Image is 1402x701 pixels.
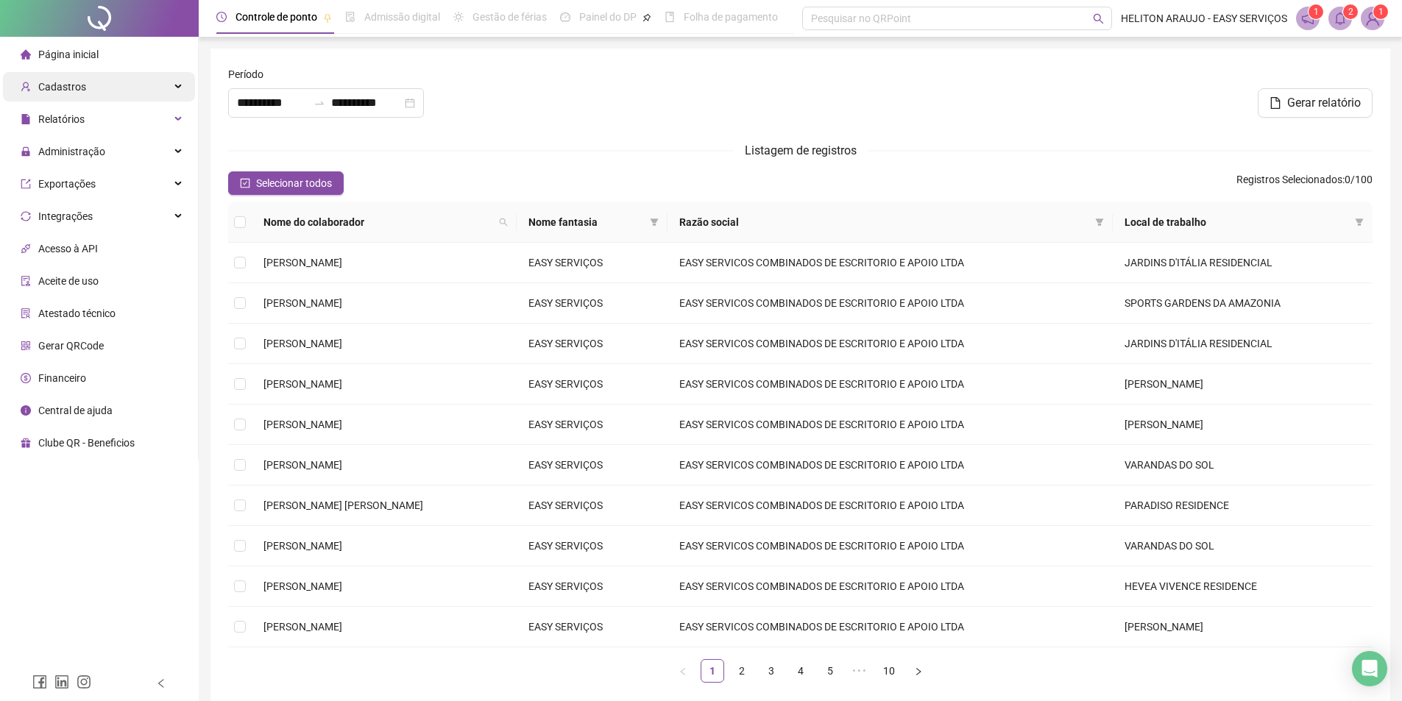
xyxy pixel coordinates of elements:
span: [PERSON_NAME] [263,378,342,390]
span: linkedin [54,675,69,689]
span: 1 [1314,7,1319,17]
span: search [499,218,508,227]
span: Gerar QRCode [38,340,104,352]
li: 3 [760,659,783,683]
span: 2 [1348,7,1353,17]
span: file [21,114,31,124]
td: VARANDAS DO SOL [1113,526,1373,566]
span: Clube QR - Beneficios [38,437,135,449]
td: EASY SERVIÇOS [517,405,668,445]
span: HELITON ARAUJO - EASY SERVIÇOS [1121,10,1287,26]
span: info-circle [21,405,31,416]
a: 10 [878,660,900,682]
span: Cadastros [38,81,86,93]
td: EASY SERVICOS COMBINADOS DE ESCRITORIO E APOIO LTDA [668,566,1113,607]
div: Open Intercom Messenger [1352,651,1387,686]
td: EASY SERVICOS COMBINADOS DE ESCRITORIO E APOIO LTDA [668,324,1113,364]
span: filter [1095,218,1104,227]
a: 5 [819,660,841,682]
a: 2 [731,660,753,682]
span: export [21,179,31,189]
a: 1 [701,660,723,682]
td: EASY SERVIÇOS [517,364,668,405]
span: : 0 / 100 [1236,171,1373,195]
span: [PERSON_NAME] [PERSON_NAME] [263,499,423,511]
span: Exportações [38,178,96,190]
span: filter [650,218,659,227]
span: ••• [848,659,871,683]
a: 4 [790,660,812,682]
span: bell [1334,12,1347,25]
td: EASY SERVIÇOS [517,283,668,324]
span: Selecionar todos [256,175,332,191]
span: filter [647,211,662,233]
td: EASY SERVICOS COMBINADOS DE ESCRITORIO E APOIO LTDA [668,243,1113,283]
span: swap-right [314,97,325,109]
td: HEVEA VIVENCE RESIDENCE [1113,566,1373,607]
span: home [21,49,31,60]
td: EASY SERVIÇOS [517,324,668,364]
span: Período [228,66,263,82]
td: SPORTS GARDENS DA AMAZONIA [1113,283,1373,324]
span: Acesso à API [38,243,98,255]
span: solution [21,308,31,319]
li: Página anterior [671,659,695,683]
span: facebook [32,675,47,689]
span: Financeiro [38,372,86,384]
td: EASY SERVICOS COMBINADOS DE ESCRITORIO E APOIO LTDA [668,283,1113,324]
td: [PERSON_NAME] [1113,405,1373,445]
td: EASY SERVIÇOS [517,243,668,283]
span: Atestado técnico [38,307,116,319]
button: left [671,659,695,683]
span: audit [21,276,31,286]
span: left [679,667,687,676]
span: filter [1355,218,1364,227]
td: EASY SERVIÇOS [517,445,668,485]
span: Painel do DP [579,11,637,23]
td: EASY SERVICOS COMBINADOS DE ESCRITORIO E APOIO LTDA [668,485,1113,526]
td: EASY SERVIÇOS [517,566,668,607]
span: gift [21,438,31,448]
span: to [314,97,325,109]
span: dollar [21,373,31,383]
span: search [1093,13,1104,24]
span: sync [21,211,31,221]
td: EASY SERVICOS COMBINADOS DE ESCRITORIO E APOIO LTDA [668,364,1113,405]
sup: 1 [1309,4,1323,19]
button: Gerar relatório [1258,88,1373,118]
td: PARADISO RESIDENCE [1113,485,1373,526]
button: Selecionar todos [228,171,344,195]
li: 2 [730,659,754,683]
span: lock [21,146,31,157]
span: qrcode [21,341,31,351]
td: EASY SERVIÇOS [517,526,668,566]
td: EASY SERVIÇOS [517,607,668,647]
span: Administração [38,146,105,157]
td: [PERSON_NAME] [1113,364,1373,405]
td: VARANDAS DO SOL [1113,445,1373,485]
td: JARDINS D'ITÁLIA RESIDENCIAL [1113,243,1373,283]
li: 10 [877,659,901,683]
li: 4 [789,659,812,683]
span: file-done [345,12,355,22]
span: [PERSON_NAME] [263,257,342,268]
li: Próxima página [907,659,930,683]
span: search [496,211,511,233]
span: Central de ajuda [38,405,113,416]
span: Controle de ponto [236,11,317,23]
span: Gestão de férias [472,11,547,23]
span: Gerar relatório [1287,94,1361,112]
span: notification [1301,12,1314,25]
span: right [914,667,923,676]
span: Admissão digital [364,11,440,23]
td: EASY SERVIÇOS [517,485,668,526]
img: 38156 [1362,7,1384,29]
span: Folha de pagamento [684,11,778,23]
span: [PERSON_NAME] [263,580,342,592]
span: check-square [240,178,250,188]
span: book [665,12,675,22]
sup: Atualize o seu contato no menu Meus Dados [1373,4,1388,19]
span: [PERSON_NAME] [263,621,342,633]
span: Integrações [38,210,93,222]
li: 5 próximas páginas [848,659,871,683]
